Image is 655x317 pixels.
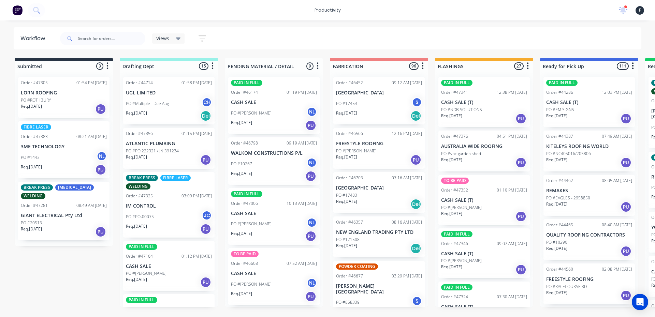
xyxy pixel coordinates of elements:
p: QUALITY ROOFING CONTRACTORS [546,232,632,238]
div: Order #47376 [441,133,468,139]
div: 12:03 PM [DATE] [602,89,632,95]
div: PAID IN FULLOrder #4716401:12 PM [DATE]CASH SALEPO #[PERSON_NAME]Req.[DATE]PU [123,241,215,291]
div: NL [307,107,317,117]
p: CASH SALE [231,100,317,105]
div: TO BE PAID [441,178,469,184]
p: WALKOM CONSTRUCTIONS P/L [231,150,317,156]
div: Order #4645209:12 AM [DATE][GEOGRAPHIC_DATA]PO #17453SReq.[DATE]Del [333,77,425,124]
p: PO #EM SIGNS [546,107,574,113]
p: Req. [DATE] [126,154,147,160]
div: FIBRE LASEROrder #4738308:21 AM [DATE]3ME TECHNOLOGYPO #1443NLReq.[DATE]PU [18,121,110,178]
div: TO BE PAIDOrder #4660807:52 AM [DATE]CASH SALEPO #[PERSON_NAME]NLReq.[DATE]PU [228,248,320,305]
div: 12:16 PM [DATE] [392,131,422,137]
p: Req. [DATE] [126,276,147,283]
div: PAID IN FULL [441,80,472,86]
div: BREAK PRESSFIBRE LASERWELDINGOrder #4732503:09 PM [DATE]IM CONTROLPO #PO-00075JCReq.[DATE]PU [123,172,215,238]
div: 08:16 AM [DATE] [392,219,422,225]
div: PU [515,264,526,275]
div: Workflow [20,34,48,43]
p: Req. [DATE] [546,290,567,296]
div: PAID IN FULLOrder #4700610:13 AM [DATE]CASH SALEPO #[PERSON_NAME]NLReq.[DATE]PU [228,188,320,245]
p: 3ME TECHNOLOGY [21,144,107,150]
div: PU [305,291,316,302]
p: PO #[PERSON_NAME] [231,110,272,116]
p: ATLANTIC PLUMBING [126,141,212,147]
p: CASH SALE [231,271,317,276]
div: 08:36 AM [DATE] [181,306,212,313]
p: PO #Multiple - Due Aug [126,101,169,107]
span: Views [156,35,169,42]
div: 01:15 PM [DATE] [181,131,212,137]
div: WELDING [126,183,150,190]
div: 04:51 PM [DATE] [497,133,527,139]
div: Order #4456002:08 PM [DATE]FREESTYLE ROOFINGPO #RACECOURSE RDReq.[DATE]PU [543,263,635,304]
div: PU [621,157,631,168]
div: PU [621,113,631,124]
div: PU [621,246,631,257]
div: 09:19 AM [DATE] [287,140,317,146]
div: Order #4737604:51 PM [DATE]AUSTRALIA WIDE ROOFINGPO #vbc garden shedReq.[DATE]PU [438,131,530,171]
div: Order #47356 [126,131,153,137]
div: PAID IN FULL [441,231,472,237]
p: Req. [DATE] [336,198,357,205]
p: Req. [DATE] [441,113,462,119]
div: WELDING [21,193,45,199]
div: S [412,97,422,107]
p: Req. [DATE] [126,110,147,116]
p: Req. [DATE] [21,164,42,170]
p: Req. [DATE] [126,223,147,229]
div: 01:19 PM [DATE] [287,89,317,95]
div: Order #46703 [336,175,363,181]
div: PU [95,226,106,237]
div: PAID IN FULL [126,297,157,303]
p: PO #PO-00075 [126,214,154,220]
div: Order #4679809:19 AM [DATE]WALKOM CONSTRUCTIONS P/LPO #10267NLReq.[DATE]PU [228,137,320,185]
p: PO #[PERSON_NAME] [441,258,482,264]
p: PO #17453 [336,101,357,107]
p: PO #PO 222321 / JN 391234 [126,148,179,154]
p: Req. [DATE] [546,113,567,119]
p: CASH SALE [126,263,212,269]
div: Order #4735601:15 PM [DATE]ATLANTIC PLUMBINGPO #PO 222321 / JN 391234Req.[DATE]PU [123,128,215,169]
p: IM CONTROL [126,203,212,209]
p: CASH SALE (T) [441,100,527,105]
div: Order #4446208:05 AM [DATE]REMAKESPO #EAGLES - 2958850Req.[DATE]PU [543,175,635,216]
div: PU [305,120,316,131]
div: BREAK PRESS [21,184,53,191]
div: Order #44714 [126,80,153,86]
div: Open Intercom Messenger [632,294,648,310]
div: [MEDICAL_DATA] [55,184,94,191]
div: 09:12 AM [DATE] [392,80,422,86]
div: NL [307,278,317,288]
p: GIANT ELECTRICAL Pty Ltd [21,213,107,218]
p: PO #10290 [546,239,567,245]
p: PO #NDB SOLUTIONS [441,107,482,113]
p: Req. [DATE] [336,110,357,116]
div: PU [200,224,211,235]
div: 01:54 PM [DATE] [76,80,107,86]
div: Order #46608 [231,260,258,267]
p: KITELEYS ROOFING WORLD [546,144,632,149]
div: PAID IN FULLOrder #4428612:03 PM [DATE]CASH SALE (T)PO #EM SIGNSReq.[DATE]PU [543,77,635,127]
div: Del [410,110,421,121]
div: 12:38 PM [DATE] [497,89,527,95]
div: Order #44462 [546,178,573,184]
div: PAID IN FULL [231,80,262,86]
div: 03:29 PM [DATE] [392,273,422,279]
p: PO #[PERSON_NAME] [231,281,272,287]
p: PO #ROTHBURY [21,97,51,103]
p: NEW ENGLAND TRADING PTY LTD [336,229,422,235]
p: PO #RACECOURSE RD [546,284,587,290]
div: TO BE PAID [231,251,259,257]
div: CH [202,97,212,107]
div: 08:40 AM [DATE] [602,222,632,228]
p: Req. [DATE] [546,157,567,163]
div: NL [97,151,107,161]
p: FREESTYLE ROOFING [336,141,422,147]
div: 07:52 AM [DATE] [287,260,317,267]
p: [GEOGRAPHIC_DATA] [336,90,422,96]
div: Order #46174 [231,89,258,95]
p: Req. [DATE] [21,103,42,109]
div: Order #4438707:49 AM [DATE]KITELEYS ROOFING WORLDPO #NC405016/205806Req.[DATE]PU [543,131,635,171]
div: Order #46677 [336,273,363,279]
